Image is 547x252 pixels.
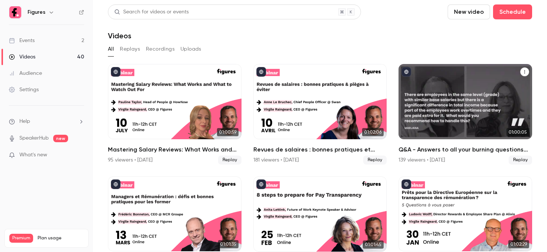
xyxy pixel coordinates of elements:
a: SpeakerHub [19,134,49,142]
h2: Revues de salaires : bonnes pratiques et pièges à éviter [253,145,387,154]
button: All [108,43,114,55]
button: published [402,179,411,189]
li: Mastering Salary Reviews: What Works and What to Watch Out For [108,64,241,165]
span: new [53,135,68,142]
img: Figures [9,6,21,18]
span: 01:00:05 [506,128,529,136]
button: New video [448,4,490,19]
h6: Figures [28,9,45,16]
li: Revues de salaires : bonnes pratiques et pièges à éviter [253,64,387,165]
div: Settings [9,86,39,93]
span: Replay [218,156,241,165]
div: 95 viewers • [DATE] [108,156,153,164]
button: published [111,179,121,189]
div: 181 viewers • [DATE] [253,156,299,164]
button: published [111,67,121,77]
button: published [256,179,266,189]
section: Videos [108,4,532,248]
h1: Videos [108,31,131,40]
button: published [256,67,266,77]
div: Videos [9,53,35,61]
li: help-dropdown-opener [9,118,84,125]
button: Replays [120,43,140,55]
div: Audience [9,70,42,77]
li: Q&A - Answers to all your burning questions about pay transparency [399,64,532,165]
h2: Q&A - Answers to all your burning questions about pay transparency [399,145,532,154]
div: 139 viewers • [DATE] [399,156,445,164]
span: 01:02:29 [508,240,529,248]
button: Schedule [493,4,532,19]
span: Replay [363,156,387,165]
span: What's new [19,151,47,159]
a: 01:00:05Q&A - Answers to all your burning questions about pay transparency139 viewers • [DATE]Replay [399,64,532,165]
div: Events [9,37,35,44]
span: Premium [9,234,33,243]
button: Recordings [146,43,175,55]
button: published [402,67,411,77]
h2: Mastering Salary Reviews: What Works and What to Watch Out For [108,145,241,154]
button: Uploads [180,43,201,55]
a: 01:02:06Revues de salaires : bonnes pratiques et pièges à éviter181 viewers • [DATE]Replay [253,64,387,165]
span: 01:01:45 [363,240,384,249]
span: Help [19,118,30,125]
div: Search for videos or events [114,8,189,16]
span: Replay [509,156,532,165]
span: 01:02:06 [362,128,384,136]
iframe: Noticeable Trigger [75,152,84,159]
span: 01:00:59 [217,128,239,136]
span: Plan usage [38,235,84,241]
a: 01:00:59Mastering Salary Reviews: What Works and What to Watch Out For95 viewers • [DATE]Replay [108,64,241,165]
span: 01:01:35 [218,240,239,248]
